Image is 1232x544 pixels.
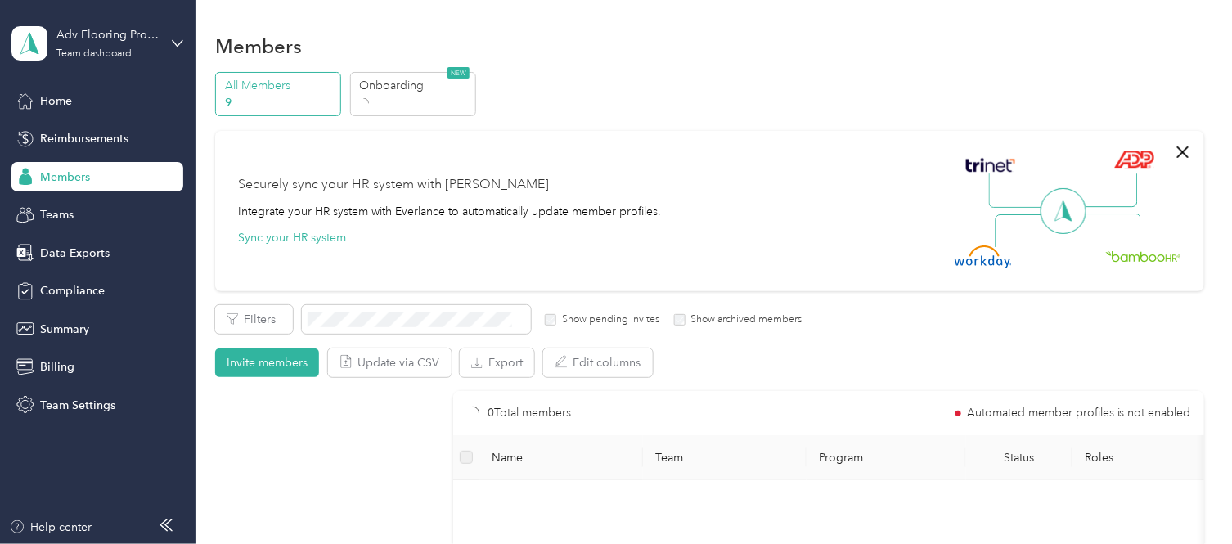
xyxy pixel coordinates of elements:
span: Home [40,92,72,110]
div: Adv Flooring Professionals LLC [56,26,159,43]
img: Trinet [962,154,1019,177]
p: 9 [225,94,336,111]
th: Team [643,435,807,480]
img: Line Right Up [1081,173,1138,208]
span: Summary [40,321,89,338]
h1: Members [215,38,302,55]
button: Sync your HR system [238,229,346,246]
div: Team dashboard [56,49,132,59]
img: ADP [1114,150,1154,169]
button: Invite members [215,348,319,377]
span: Automated member profiles is not enabled [967,407,1191,419]
span: Name [492,451,630,465]
div: Securely sync your HR system with [PERSON_NAME] [238,175,549,195]
iframe: Everlance-gr Chat Button Frame [1140,452,1232,544]
p: Onboarding [359,77,470,94]
img: BambooHR [1106,250,1181,262]
p: All Members [225,77,336,94]
img: Line Right Down [1084,214,1141,249]
div: Integrate your HR system with Everlance to automatically update member profiles. [238,203,661,220]
button: Help center [9,519,92,536]
span: Members [40,169,90,186]
span: Data Exports [40,245,110,262]
img: Line Left Down [995,214,1052,247]
th: Program [807,435,966,480]
span: Reimbursements [40,130,128,147]
span: Billing [40,358,74,375]
th: Name [479,435,643,480]
label: Show archived members [686,312,803,327]
p: 0 Total members [488,404,571,422]
button: Export [460,348,534,377]
button: Update via CSV [328,348,452,377]
img: Line Left Up [989,173,1046,209]
button: Filters [215,305,293,334]
span: NEW [447,67,470,79]
button: Edit columns [543,348,653,377]
span: Teams [40,206,74,223]
label: Show pending invites [556,312,659,327]
span: Team Settings [40,397,115,414]
th: Status [966,435,1072,480]
span: Compliance [40,282,105,299]
img: Workday [955,245,1012,268]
